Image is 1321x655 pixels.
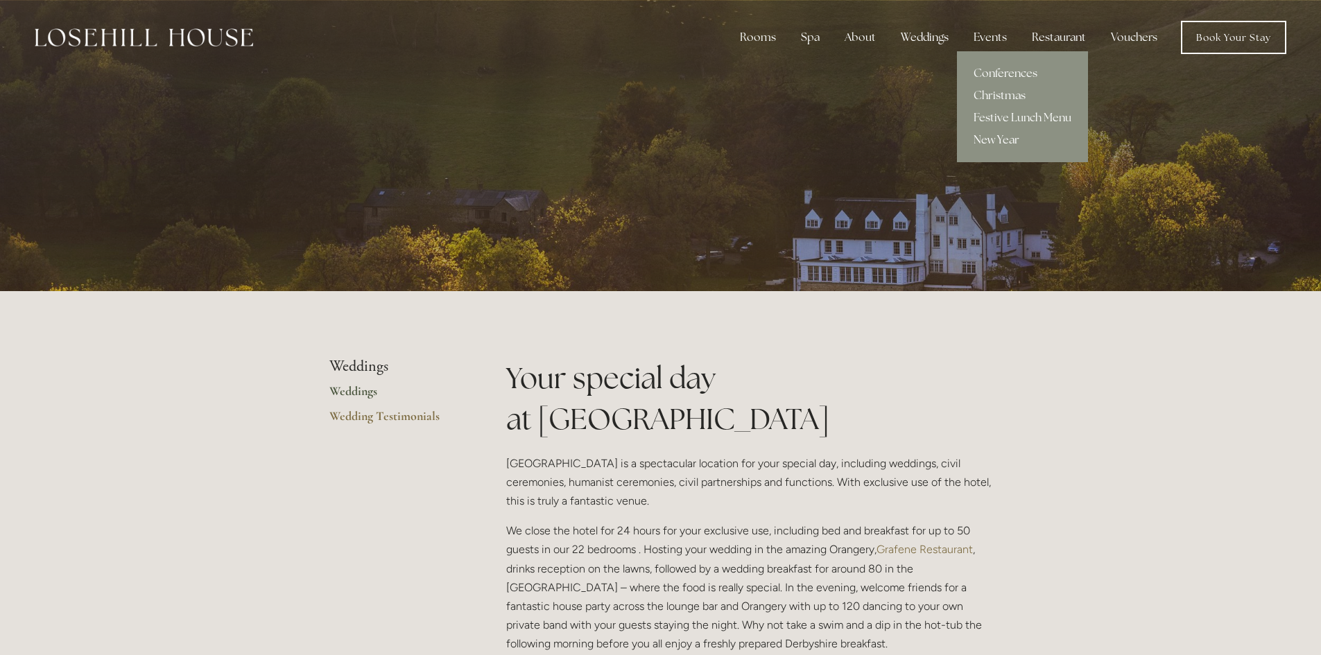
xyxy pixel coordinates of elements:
div: About [834,24,887,51]
div: Restaurant [1021,24,1097,51]
a: New Year [957,129,1088,151]
a: Christmas [957,85,1088,107]
h1: Your special day at [GEOGRAPHIC_DATA] [506,358,992,439]
img: Losehill House [35,28,253,46]
a: Festive Lunch Menu [957,107,1088,129]
a: Vouchers [1100,24,1168,51]
div: Weddings [890,24,960,51]
p: We close the hotel for 24 hours for your exclusive use, including bed and breakfast for up to 50 ... [506,521,992,653]
a: Book Your Stay [1181,21,1286,54]
a: Grafene Restaurant [877,543,973,556]
p: [GEOGRAPHIC_DATA] is a spectacular location for your special day, including weddings, civil cerem... [506,454,992,511]
div: Events [962,24,1018,51]
a: Wedding Testimonials [329,408,462,433]
div: Rooms [729,24,787,51]
div: Spa [790,24,831,51]
a: Weddings [329,383,462,408]
li: Weddings [329,358,462,376]
a: Conferences [957,62,1088,85]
